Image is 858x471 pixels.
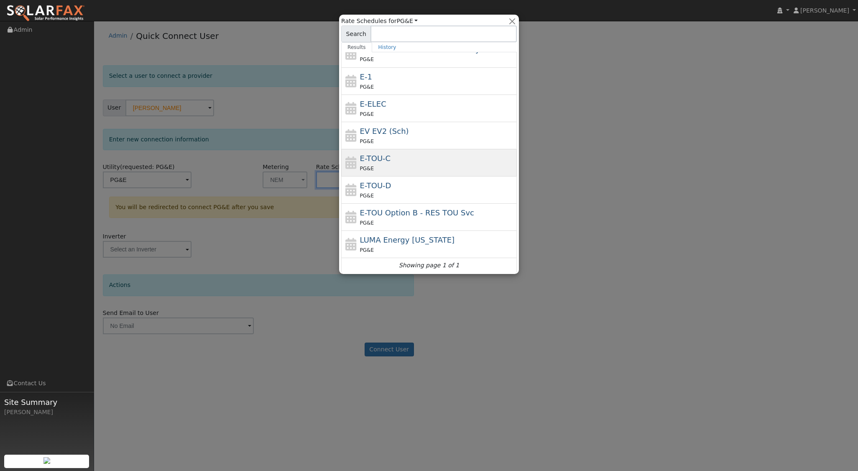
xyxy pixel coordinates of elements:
span: PG&E [360,220,374,226]
span: E-ELEC [360,100,386,108]
span: Rate Schedules for [341,17,418,26]
a: History [372,42,403,52]
span: Search [341,26,371,42]
span: PG&E [360,193,374,199]
a: PG&E [397,18,418,24]
span: PG&E [360,84,374,90]
span: PG&E [360,166,374,172]
img: retrieve [43,457,50,464]
span: Electric Vehicle EV2 (Sch) [360,127,409,136]
div: [PERSON_NAME] [4,408,89,417]
span: E-TOU Option B - Residential Time of Use Service (All Baseline Regions) [360,208,474,217]
span: E-TOU-C [360,154,391,163]
span: PG&E [360,111,374,117]
a: Results [341,42,372,52]
span: PG&E [360,138,374,144]
span: PG&E [360,56,374,62]
span: LUMA Energy [US_STATE] [360,235,455,244]
span: Site Summary [4,397,89,408]
span: E-1 [360,72,372,81]
span: PG&E [360,247,374,253]
img: SolarFax [6,5,85,22]
span: [PERSON_NAME] [800,7,849,14]
span: E-TOU-D [360,181,391,190]
i: Showing page 1 of 1 [399,261,459,270]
